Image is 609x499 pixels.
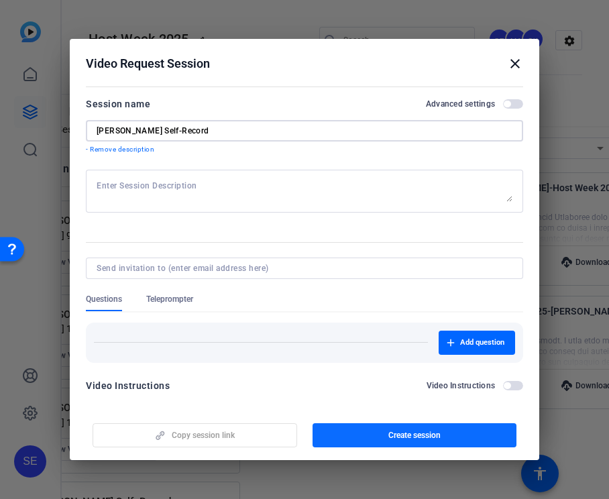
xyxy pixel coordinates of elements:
span: Create session [388,430,441,441]
span: Teleprompter [146,294,193,304]
span: Questions [86,294,122,304]
div: Video Request Session [86,56,523,72]
button: Create session [313,423,517,447]
h2: Advanced settings [426,99,495,109]
input: Enter Session Name [97,125,512,136]
div: Session name [86,96,150,112]
mat-icon: close [507,56,523,72]
span: Add question [460,337,504,348]
input: Send invitation to (enter email address here) [97,263,507,274]
div: Video Instructions [86,378,170,394]
p: - Remove description [86,144,523,155]
h2: Video Instructions [427,380,496,391]
button: Add question [439,331,515,355]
